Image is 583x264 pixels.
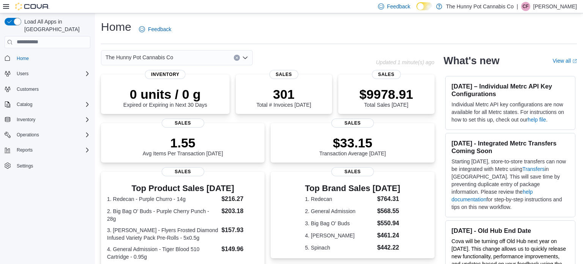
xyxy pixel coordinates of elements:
[107,226,218,242] dt: 3. [PERSON_NAME] - Flyers Frosted Diamond Infused Variety Pack Pre-Rolls - 5x0.5g
[14,69,32,78] button: Users
[2,160,93,171] button: Settings
[221,194,258,204] dd: $216.27
[452,101,569,123] p: Individual Metrc API key configurations are now available for all Metrc states. For instructions ...
[17,55,29,62] span: Home
[528,117,546,123] a: help file
[523,2,529,11] span: CF
[2,99,93,110] button: Catalog
[14,161,90,170] span: Settings
[377,219,400,228] dd: $550.94
[256,87,311,102] p: 301
[14,161,36,171] a: Settings
[269,70,298,79] span: Sales
[14,145,36,155] button: Reports
[242,55,248,61] button: Open list of options
[17,101,32,107] span: Catalog
[17,163,33,169] span: Settings
[14,115,90,124] span: Inventory
[2,68,93,79] button: Users
[572,59,577,63] svg: External link
[21,18,90,33] span: Load All Apps in [GEOGRAPHIC_DATA]
[17,147,33,153] span: Reports
[17,86,39,92] span: Customers
[221,245,258,254] dd: $149.96
[377,243,400,252] dd: $442.22
[148,25,171,33] span: Feedback
[377,194,400,204] dd: $764.31
[14,100,90,109] span: Catalog
[106,53,173,62] span: The Hunny Pot Cannabis Co
[522,166,545,172] a: Transfers
[15,3,49,10] img: Cova
[14,130,90,139] span: Operations
[305,207,374,215] dt: 2. General Admission
[17,132,39,138] span: Operations
[377,231,400,240] dd: $461.24
[107,195,218,203] dt: 1. Redecan - Purple Churro - 14g
[319,135,386,150] p: $33.15
[14,115,38,124] button: Inventory
[305,220,374,227] dt: 3. Big Bag O' Buds
[145,70,186,79] span: Inventory
[305,232,374,239] dt: 4. [PERSON_NAME]
[452,158,569,211] p: Starting [DATE], store-to-store transfers can now be integrated with Metrc using in [GEOGRAPHIC_D...
[331,167,374,176] span: Sales
[143,135,223,150] p: 1.55
[256,87,311,108] div: Total # Invoices [DATE]
[14,54,90,63] span: Home
[452,139,569,155] h3: [DATE] - Integrated Metrc Transfers Coming Soon
[387,3,410,10] span: Feedback
[2,114,93,125] button: Inventory
[377,207,400,216] dd: $568.55
[221,207,258,216] dd: $203.18
[444,55,499,67] h2: What's new
[2,84,93,95] button: Customers
[446,2,514,11] p: The Hunny Pot Cannabis Co
[123,87,207,102] p: 0 units / 0 g
[2,53,93,64] button: Home
[319,135,386,157] div: Transaction Average [DATE]
[101,19,131,35] h1: Home
[14,54,32,63] a: Home
[553,58,577,64] a: View allExternal link
[123,87,207,108] div: Expired or Expiring in Next 30 Days
[107,184,258,193] h3: Top Product Sales [DATE]
[221,226,258,235] dd: $157.93
[17,117,35,123] span: Inventory
[162,167,204,176] span: Sales
[305,184,400,193] h3: Top Brand Sales [DATE]
[452,189,533,202] a: help documentation
[305,244,374,251] dt: 5. Spinach
[14,84,90,94] span: Customers
[14,85,42,94] a: Customers
[14,100,35,109] button: Catalog
[359,87,413,102] p: $9978.91
[2,145,93,155] button: Reports
[521,2,530,11] div: Callie Fraczek
[143,135,223,157] div: Avg Items Per Transaction [DATE]
[517,2,518,11] p: |
[305,195,374,203] dt: 1. Redecan
[331,119,374,128] span: Sales
[372,70,400,79] span: Sales
[162,119,204,128] span: Sales
[376,59,434,65] p: Updated 1 minute(s) ago
[14,145,90,155] span: Reports
[452,82,569,98] h3: [DATE] – Individual Metrc API Key Configurations
[136,22,174,37] a: Feedback
[452,227,569,234] h3: [DATE] - Old Hub End Date
[17,71,28,77] span: Users
[5,50,90,191] nav: Complex example
[2,130,93,140] button: Operations
[234,55,240,61] button: Clear input
[107,207,218,223] dt: 2. Big Bag O' Buds - Purple Cherry Punch - 28g
[416,2,432,10] input: Dark Mode
[14,130,42,139] button: Operations
[533,2,577,11] p: [PERSON_NAME]
[107,245,218,261] dt: 4. General Admission - Tiger Blood 510 Cartridge - 0.95g
[14,69,90,78] span: Users
[359,87,413,108] div: Total Sales [DATE]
